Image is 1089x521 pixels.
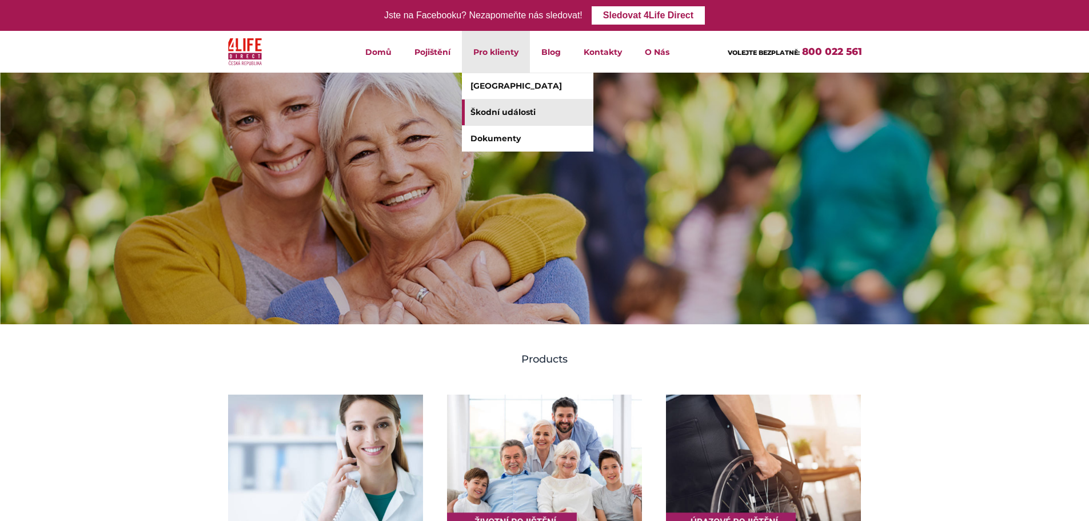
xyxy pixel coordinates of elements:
a: Dokumenty [462,126,593,152]
a: [GEOGRAPHIC_DATA] [462,73,593,99]
a: 800 022 561 [802,46,862,57]
h4: Products [228,352,862,367]
a: Kontakty [572,31,633,73]
a: Sledovat 4Life Direct [592,6,705,25]
div: Jste na Facebooku? Nezapomeňte nás sledovat! [384,7,583,24]
a: Škodní události [462,100,593,125]
a: Blog [530,31,572,73]
a: Domů [354,31,403,73]
img: 4Life Direct Česká republika logo [228,35,262,68]
span: VOLEJTE BEZPLATNĚ: [728,49,800,57]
